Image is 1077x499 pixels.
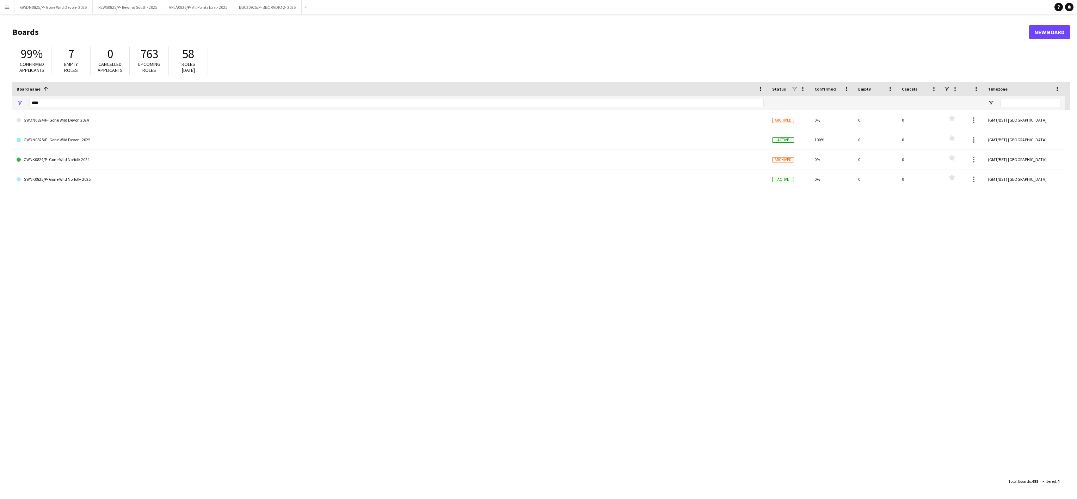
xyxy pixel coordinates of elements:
div: 100% [810,130,854,149]
div: 0 [854,110,898,130]
span: Confirmed applicants [19,61,44,73]
span: Upcoming roles [138,61,160,73]
span: Empty roles [64,61,78,73]
span: Timezone [988,86,1008,92]
div: 0 [898,170,941,189]
div: 0 [854,150,898,169]
span: Filtered [1042,479,1056,484]
span: Active [772,177,794,182]
span: Archived [772,118,794,123]
span: 99% [21,46,43,62]
a: New Board [1029,25,1070,39]
div: (GMT/BST) [GEOGRAPHIC_DATA] [984,110,1065,130]
div: 0 [898,150,941,169]
a: GWNK0824/P- Gone Wild Norfolk 2024 [17,150,764,170]
span: Archived [772,157,794,162]
a: GWDN0825/P- Gone Wild Devon- 2025 [17,130,764,150]
span: 763 [140,46,158,62]
div: (GMT/BST) [GEOGRAPHIC_DATA] [984,170,1065,189]
div: 0% [810,110,854,130]
span: Cancels [902,86,917,92]
button: Open Filter Menu [17,100,23,106]
button: GWDN0825/P- Gone Wild Devon- 2025 [14,0,93,14]
span: Board name [17,86,41,92]
div: 0% [810,150,854,169]
div: 0 [898,110,941,130]
div: 0 [898,130,941,149]
button: Open Filter Menu [988,100,994,106]
button: APEA0825/P- All Points East- 2025 [163,0,233,14]
div: : [1008,474,1038,488]
a: GWNK0825/P- Gone Wild Norfolk- 2025 [17,170,764,189]
span: Total Boards [1008,479,1031,484]
input: Board name Filter Input [29,99,764,107]
div: 0 [854,130,898,149]
span: Status [772,86,786,92]
h1: Boards [12,27,1029,37]
div: (GMT/BST) [GEOGRAPHIC_DATA] [984,130,1065,149]
span: Confirmed [814,86,836,92]
div: 0 [854,170,898,189]
div: 0% [810,170,854,189]
span: 7 [68,46,74,62]
span: 0 [107,46,113,62]
span: 488 [1032,479,1038,484]
span: Empty [858,86,871,92]
button: REWS0825/P- Rewind South- 2025 [93,0,163,14]
span: 4 [1057,479,1059,484]
a: GWDN0824/P- Gone Wild Devon 2024 [17,110,764,130]
button: BBC20925/P- BBC RADIO 2- 2025 [233,0,302,14]
input: Timezone Filter Input [1001,99,1060,107]
span: Cancelled applicants [98,61,123,73]
span: Roles [DATE] [181,61,195,73]
div: : [1042,474,1059,488]
span: Active [772,137,794,143]
span: 58 [182,46,194,62]
div: (GMT/BST) [GEOGRAPHIC_DATA] [984,150,1065,169]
